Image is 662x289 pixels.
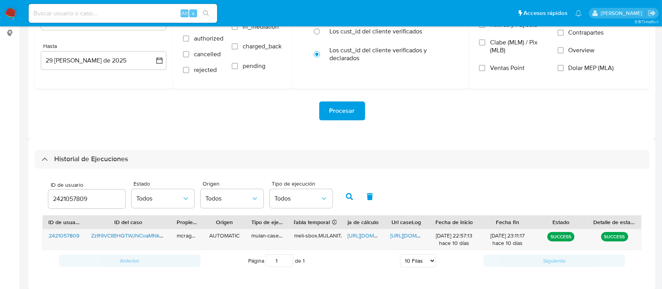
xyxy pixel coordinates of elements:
span: s [192,9,194,17]
span: 3.157.1-hotfix-1 [635,18,658,25]
input: Buscar usuario o caso... [29,8,217,18]
a: Salir [648,9,656,17]
p: marielabelen.cragno@mercadolibre.com [601,9,645,17]
button: search-icon [198,8,214,19]
span: Alt [181,9,188,17]
a: Notificaciones [575,10,582,17]
span: Accesos rápidos [523,9,567,17]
